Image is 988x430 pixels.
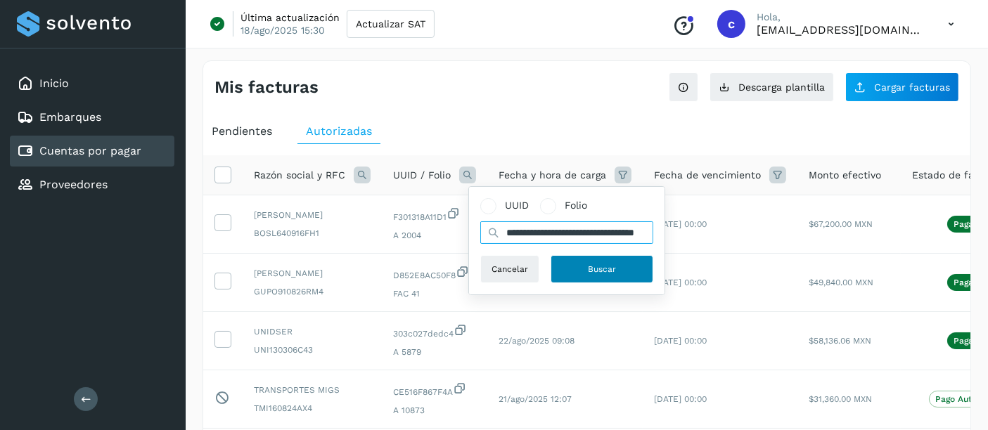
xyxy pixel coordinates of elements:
button: Cargar facturas [845,72,959,102]
h4: Mis facturas [214,77,319,98]
div: Proveedores [10,169,174,200]
p: Última actualización [240,11,340,24]
span: TMI160824AX4 [254,402,371,415]
span: 303c027dedc4 [393,323,476,340]
span: 21/ago/2025 12:07 [499,394,572,404]
span: $31,360.00 MXN [809,394,872,404]
span: UUID / Folio [393,168,451,183]
span: [DATE] 00:00 [654,336,707,346]
span: [PERSON_NAME] [254,267,371,280]
span: CE516F867F4A [393,382,476,398]
div: Inicio [10,68,174,99]
p: 18/ago/2025 15:30 [240,24,325,37]
span: UNIDSER [254,325,371,338]
span: A 2004 [393,229,476,242]
span: UNI130306C43 [254,344,371,356]
span: Descarga plantilla [738,82,825,92]
span: Fecha de vencimiento [654,168,761,183]
span: FAC 41 [393,287,476,300]
span: D852E8AC50F8 [393,265,476,282]
span: $49,840.00 MXN [809,278,873,287]
span: GUPO910826RM4 [254,285,371,298]
span: A 10873 [393,404,476,417]
a: Proveedores [39,178,108,191]
span: $67,200.00 MXN [809,219,873,229]
span: [PERSON_NAME] [254,209,371,221]
span: 22/ago/2025 09:08 [499,336,575,346]
span: [DATE] 00:00 [654,278,707,287]
span: [DATE] 00:00 [654,394,707,404]
a: Cuentas por pagar [39,144,141,157]
p: cxp1@53cargo.com [757,23,925,37]
span: Pendientes [212,124,272,138]
div: Cuentas por pagar [10,136,174,167]
p: Hola, [757,11,925,23]
span: F301318A11D1 [393,207,476,223]
span: $58,136.06 MXN [809,336,871,346]
span: A 5879 [393,346,476,358]
a: Embarques [39,110,101,124]
a: Inicio [39,77,69,90]
span: TRANSPORTES MIGS [254,384,371,396]
span: Razón social y RFC [254,168,345,183]
button: Descarga plantilla [710,72,834,102]
span: Monto efectivo [809,168,881,183]
span: Fecha y hora de carga [499,168,606,183]
p: Pagado [954,336,984,346]
span: BOSL640916FH1 [254,227,371,240]
button: Actualizar SAT [347,10,435,38]
span: Actualizar SAT [356,19,425,29]
span: Autorizadas [306,124,372,138]
span: [DATE] 00:00 [654,219,707,229]
div: Embarques [10,102,174,133]
span: Cargar facturas [874,82,950,92]
p: Pagado [954,278,984,287]
p: Pagado [954,219,984,229]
